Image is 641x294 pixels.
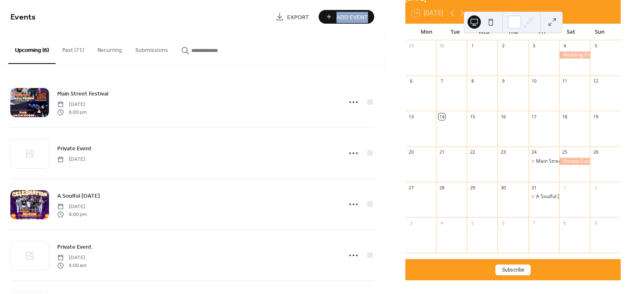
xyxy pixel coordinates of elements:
[469,113,475,120] div: 15
[531,43,537,49] div: 3
[592,149,599,155] div: 26
[562,149,568,155] div: 25
[319,10,374,24] button: Add Event
[287,13,309,22] span: Export
[91,34,129,63] button: Recurring
[495,265,531,275] button: Subscribe
[57,242,92,252] a: Private Event
[469,43,475,49] div: 1
[559,51,590,59] div: Wedding Private Event
[439,113,445,120] div: 14
[500,220,506,226] div: 6
[469,149,475,155] div: 22
[57,192,100,201] span: A Soulful [DATE]
[57,90,108,98] span: Main Street Festival
[57,243,92,252] span: Private Event
[592,220,599,226] div: 9
[500,113,506,120] div: 16
[592,78,599,84] div: 12
[129,34,175,63] button: Submissions
[439,149,445,155] div: 21
[469,78,475,84] div: 8
[408,184,414,191] div: 27
[439,220,445,226] div: 4
[500,78,506,84] div: 9
[536,193,574,200] div: A Soulful [DATE]
[531,149,537,155] div: 24
[592,43,599,49] div: 5
[408,149,414,155] div: 20
[10,9,36,25] span: Events
[562,184,568,191] div: 1
[408,113,414,120] div: 13
[269,10,315,24] a: Export
[556,24,585,40] div: Sat
[439,78,445,84] div: 7
[57,203,87,211] span: [DATE]
[408,78,414,84] div: 6
[529,193,559,200] div: A Soulful Halloween
[531,184,537,191] div: 31
[585,24,614,40] div: Sun
[57,191,100,201] a: A Soulful [DATE]
[500,43,506,49] div: 2
[469,184,475,191] div: 29
[562,78,568,84] div: 11
[562,113,568,120] div: 18
[57,108,87,116] span: 8:00 pm
[56,34,91,63] button: Past (71)
[412,24,441,40] div: Mon
[57,101,87,108] span: [DATE]
[531,220,537,226] div: 7
[57,89,108,98] a: Main Street Festival
[562,43,568,49] div: 4
[529,158,559,165] div: Main Street Festival
[57,156,85,163] span: [DATE]
[439,184,445,191] div: 28
[500,184,506,191] div: 30
[57,144,92,153] a: Private Event
[500,149,506,155] div: 23
[408,43,414,49] div: 29
[57,211,87,218] span: 8:00 pm
[536,158,582,165] div: Main Street Festival
[439,43,445,49] div: 30
[562,220,568,226] div: 8
[531,78,537,84] div: 10
[592,113,599,120] div: 19
[57,262,86,269] span: 9:00 am
[469,220,475,226] div: 5
[592,184,599,191] div: 2
[336,13,368,22] span: Add Event
[57,254,86,262] span: [DATE]
[559,158,590,165] div: Private Event
[8,34,56,64] button: Upcoming (6)
[531,113,537,120] div: 17
[408,220,414,226] div: 3
[441,24,470,40] div: Tue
